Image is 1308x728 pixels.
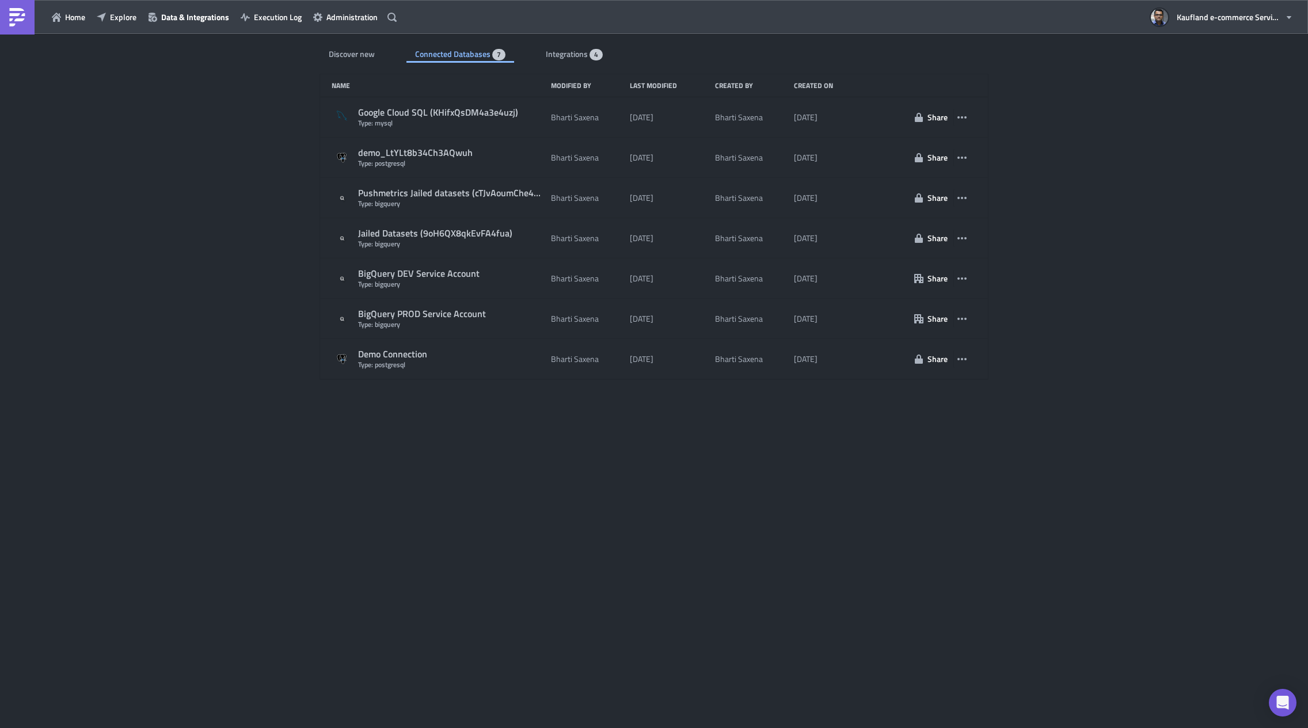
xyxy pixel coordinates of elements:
[358,280,545,288] div: Type: bigquery
[358,239,545,248] div: Type: bigquery
[908,189,953,207] button: Share
[927,353,948,365] span: Share
[927,272,948,284] span: Share
[927,151,948,163] span: Share
[110,11,136,23] span: Explore
[715,81,788,90] div: Created by
[715,233,763,243] div: Bharti Saxena
[927,232,948,244] span: Share
[307,8,383,26] button: Administration
[254,11,302,23] span: Execution Log
[358,360,545,369] div: Type: postgresql
[715,314,763,324] div: Bharti Saxena
[794,273,817,284] time: 2024-10-10T10:17:15Z
[358,187,545,199] div: Pushmetrics Jailed datasets (cTJvAoumChe45jt7K)
[715,193,763,203] div: Bharti Saxena
[794,233,817,243] time: 2024-10-10T10:17:15Z
[546,48,590,60] span: Integrations
[927,192,948,204] span: Share
[630,193,653,203] time: 2024-10-10T10:17:15Z
[908,148,953,166] button: Share
[715,354,763,364] div: Bharti Saxena
[142,8,235,26] button: Data & Integrations
[326,11,378,23] span: Administration
[794,354,817,364] time: 2023-06-19T22:12:13Z
[415,48,492,60] span: Connected Databases
[161,11,229,23] span: Data & Integrations
[794,112,817,123] time: 2024-10-10T10:17:15Z
[794,81,873,90] div: Created on
[908,108,953,126] button: Share
[358,320,545,329] div: Type: bigquery
[358,159,545,167] div: Type: postgresql
[235,8,307,26] button: Execution Log
[630,81,709,90] div: Last modified
[551,354,599,364] div: Bharti Saxena
[358,147,545,159] div: demo_LtYLt8b34Ch3AQwuh
[630,273,653,284] time: 2024-10-10T10:17:15Z
[358,119,545,127] div: Type: mysql
[358,106,545,119] div: Google Cloud SQL (KHifxQsDM4a3e4uzj)
[91,8,142,26] button: Explore
[358,308,545,320] div: BigQuery PROD Service Account
[497,50,501,59] span: 7
[551,273,599,284] div: Bharti Saxena
[358,227,545,239] div: Jailed Datasets (9oH6QX8qkEvFA4fua)
[358,268,545,280] div: BigQuery DEV Service Account
[630,314,653,324] time: 2024-10-10T10:17:15Z
[1269,689,1296,716] div: Open Intercom Messenger
[8,8,26,26] img: PushMetrics
[908,229,953,247] button: Share
[715,112,763,123] div: Bharti Saxena
[358,348,545,360] div: Demo Connection
[908,269,953,287] button: Share
[332,81,545,90] div: Name
[908,350,953,368] button: Share
[908,310,953,327] button: Share
[594,50,598,59] span: 4
[551,153,599,163] div: Bharti Saxena
[551,81,624,90] div: Modified by
[630,153,653,163] time: 2024-10-10T10:17:15Z
[927,111,948,123] span: Share
[1150,7,1169,27] img: Avatar
[358,199,545,208] div: Type: bigquery
[715,273,763,284] div: Bharti Saxena
[630,354,653,364] time: 2023-06-19T22:12:13Z
[65,11,85,23] span: Home
[551,112,599,123] div: Bharti Saxena
[630,112,653,123] time: 2024-10-10T10:17:15Z
[1177,11,1280,23] span: Kaufland e-commerce Services GmbH & Co. KG
[715,153,763,163] div: Bharti Saxena
[1144,5,1299,30] button: Kaufland e-commerce Services GmbH & Co. KG
[46,8,91,26] button: Home
[794,153,817,163] time: 2024-10-10T10:17:15Z
[320,45,383,63] div: Discover new
[794,314,817,324] time: 2024-10-10T10:17:15Z
[927,312,948,325] span: Share
[551,193,599,203] div: Bharti Saxena
[794,193,817,203] time: 2024-10-10T10:17:15Z
[551,314,599,324] div: Bharti Saxena
[630,233,653,243] time: 2024-10-10T10:17:15Z
[551,233,599,243] div: Bharti Saxena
